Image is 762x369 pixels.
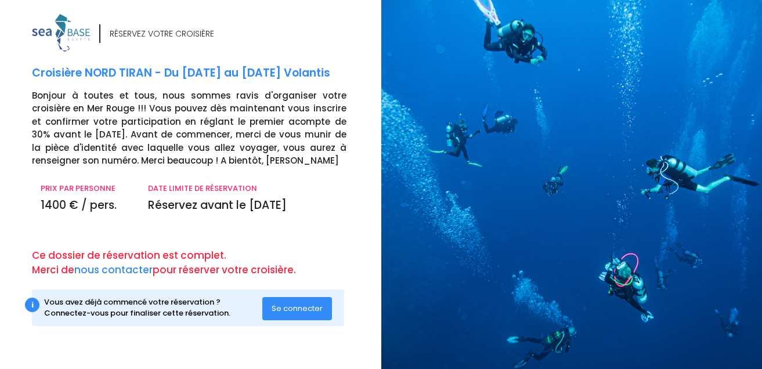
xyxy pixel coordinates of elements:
p: 1400 € / pers. [41,197,131,214]
span: Se connecter [272,303,323,314]
p: Ce dossier de réservation est complet. Merci de pour réserver votre croisière. [32,248,373,278]
img: logo_color1.png [32,14,90,52]
p: Croisière NORD TIRAN - Du [DATE] au [DATE] Volantis [32,65,373,82]
p: PRIX PAR PERSONNE [41,183,131,194]
a: Se connecter [262,303,332,313]
div: RÉSERVEZ VOTRE CROISIÈRE [110,28,214,40]
div: i [25,298,39,312]
button: Se connecter [262,297,332,320]
p: Bonjour à toutes et tous, nous sommes ravis d'organiser votre croisière en Mer Rouge !!! Vous pou... [32,89,373,168]
a: nous contacter [74,263,153,277]
p: DATE LIMITE DE RÉSERVATION [148,183,346,194]
div: Vous avez déjà commencé votre réservation ? Connectez-vous pour finaliser cette réservation. [44,296,263,319]
p: Réservez avant le [DATE] [148,197,346,214]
